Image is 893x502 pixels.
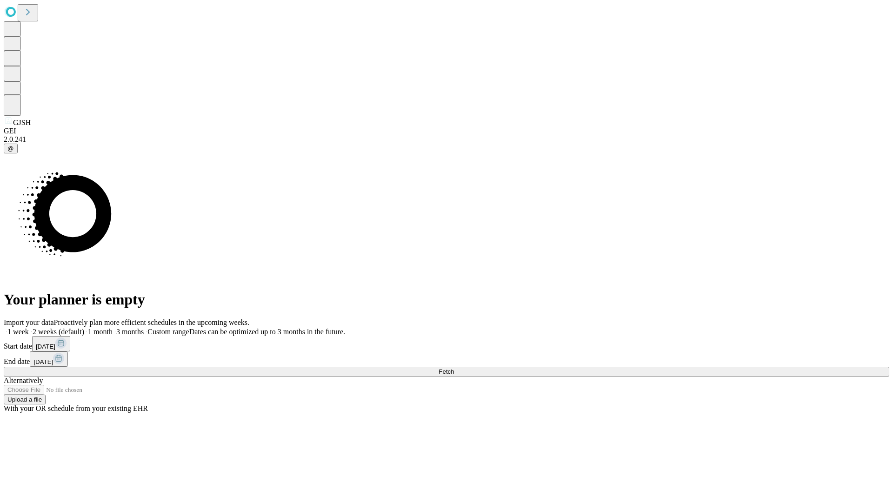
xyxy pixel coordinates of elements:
button: @ [4,144,18,153]
span: 3 months [116,328,144,336]
div: GEI [4,127,889,135]
span: Import your data [4,318,54,326]
div: End date [4,351,889,367]
span: 2 weeks (default) [33,328,84,336]
button: Upload a file [4,395,46,404]
span: 1 month [88,328,113,336]
span: Custom range [147,328,189,336]
button: [DATE] [32,336,70,351]
button: [DATE] [30,351,68,367]
span: Proactively plan more efficient schedules in the upcoming weeks. [54,318,249,326]
span: @ [7,145,14,152]
h1: Your planner is empty [4,291,889,308]
button: Fetch [4,367,889,376]
span: GJSH [13,119,31,126]
span: Alternatively [4,376,43,384]
div: 2.0.241 [4,135,889,144]
span: With your OR schedule from your existing EHR [4,404,148,412]
span: [DATE] [33,358,53,365]
div: Start date [4,336,889,351]
span: Dates can be optimized up to 3 months in the future. [189,328,345,336]
span: 1 week [7,328,29,336]
span: [DATE] [36,343,55,350]
span: Fetch [439,368,454,375]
